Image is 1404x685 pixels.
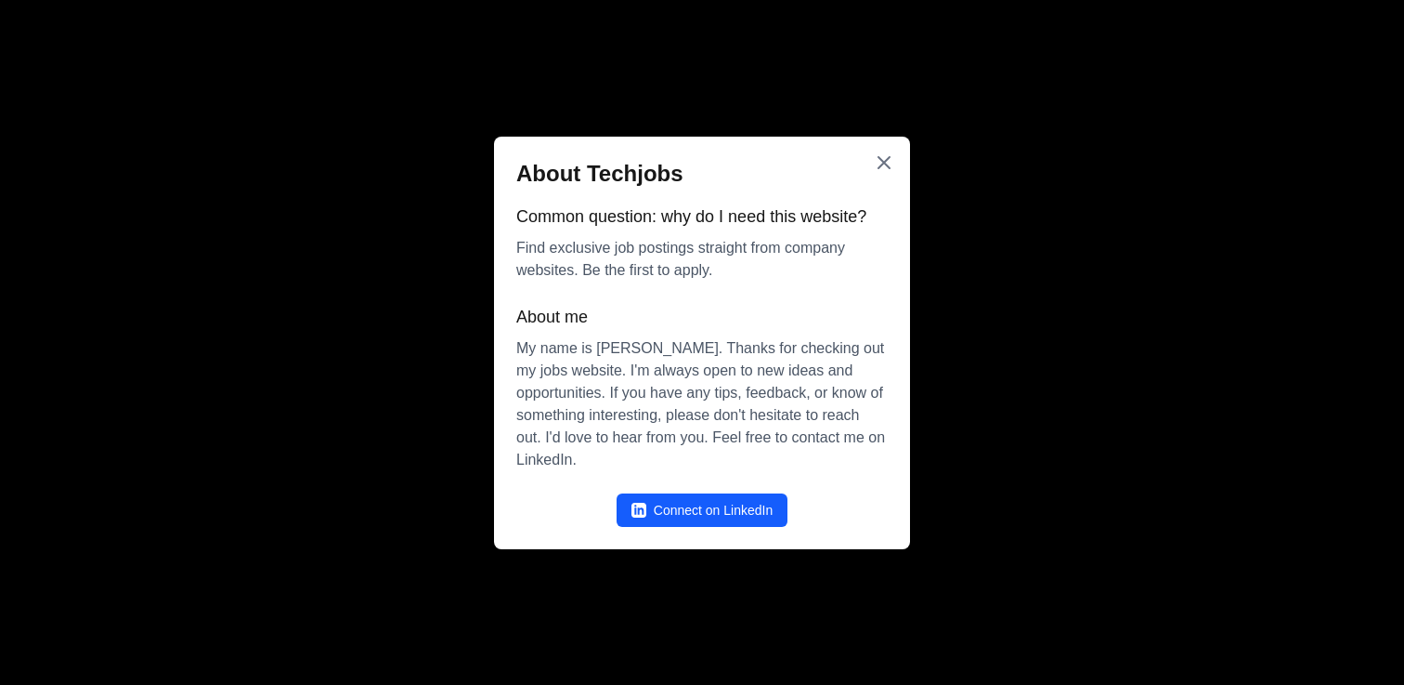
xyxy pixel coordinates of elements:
button: Close [873,151,895,174]
h3: About me [516,304,888,330]
p: Find exclusive job postings straight from company websites. Be the first to apply. [516,237,888,282]
p: My name is [PERSON_NAME]. Thanks for checking out my jobs website. I'm always open to new ideas a... [516,337,888,471]
h3: Common question: why do I need this website? [516,204,888,230]
a: Connect on LinkedIn [617,494,787,527]
h2: About Techjobs [516,159,888,189]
